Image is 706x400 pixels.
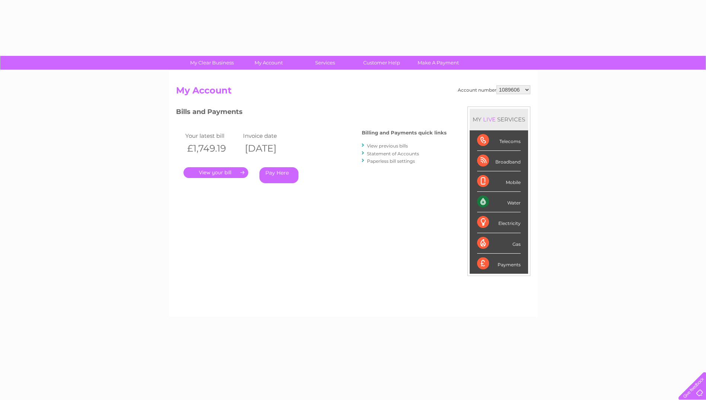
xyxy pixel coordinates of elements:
div: Water [477,192,521,212]
h4: Billing and Payments quick links [362,130,447,136]
div: Broadband [477,151,521,171]
th: £1,749.19 [183,141,241,156]
div: Payments [477,254,521,274]
div: Mobile [477,171,521,192]
div: LIVE [482,116,497,123]
td: Invoice date [241,131,299,141]
a: Statement of Accounts [367,151,419,156]
div: MY SERVICES [470,109,528,130]
a: View previous bills [367,143,408,149]
h2: My Account [176,85,530,99]
h3: Bills and Payments [176,107,447,120]
th: [DATE] [241,141,299,156]
a: Services [294,56,356,70]
a: My Account [238,56,299,70]
div: Telecoms [477,130,521,151]
a: My Clear Business [181,56,243,70]
a: . [183,167,248,178]
a: Customer Help [351,56,412,70]
a: Paperless bill settings [367,158,415,164]
div: Electricity [477,212,521,233]
div: Account number [458,85,530,94]
div: Gas [477,233,521,254]
a: Make A Payment [408,56,469,70]
td: Your latest bill [183,131,241,141]
a: Pay Here [259,167,298,183]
